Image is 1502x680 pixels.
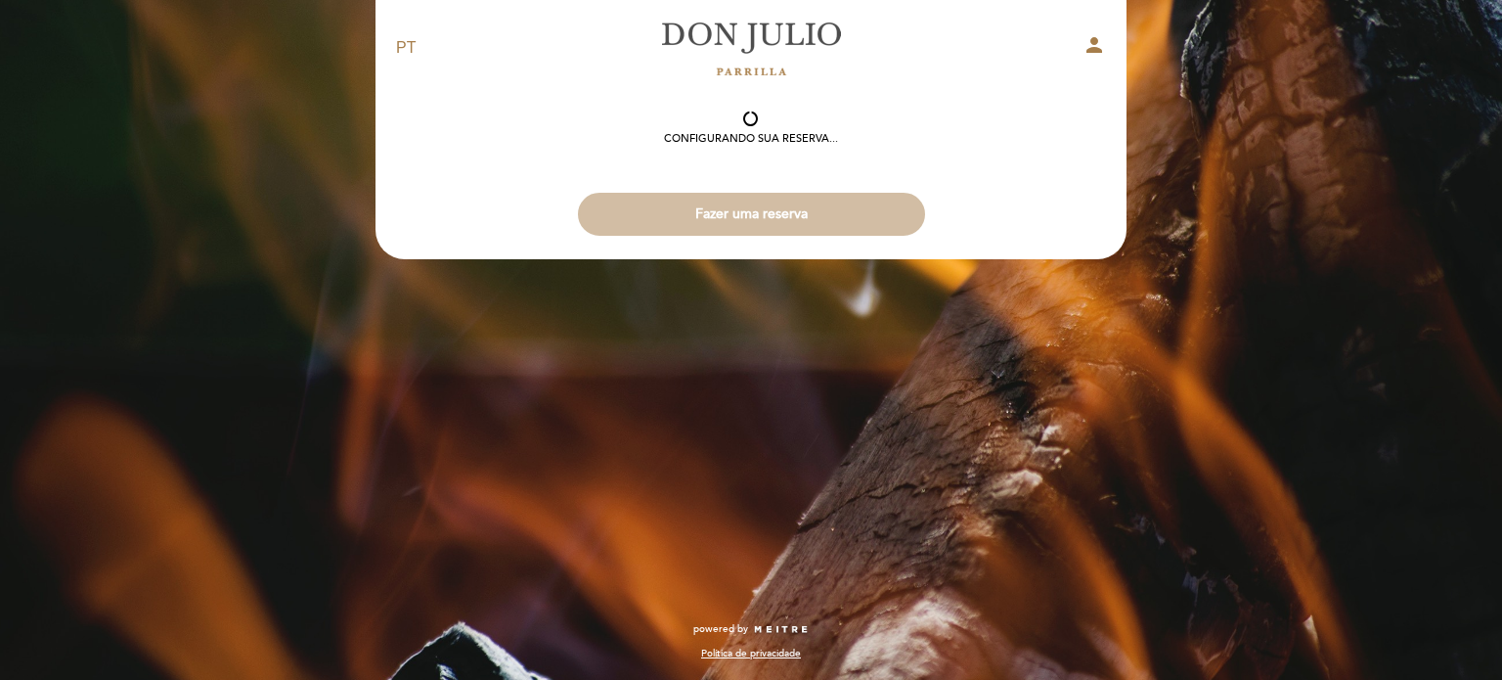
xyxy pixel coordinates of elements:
div: Configurando sua reserva... [664,131,838,147]
span: powered by [693,622,748,636]
img: MEITRE [753,625,809,635]
a: [PERSON_NAME] [629,22,873,75]
button: Fazer uma reserva [578,193,925,236]
button: person [1082,33,1106,64]
a: powered by [693,622,809,636]
i: person [1082,33,1106,57]
a: Política de privacidade [701,647,801,660]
